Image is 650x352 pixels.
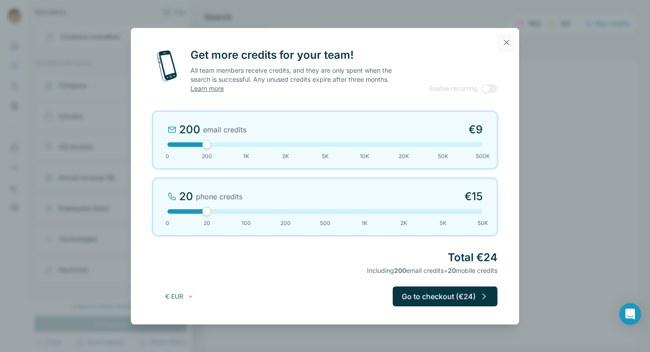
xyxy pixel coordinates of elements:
span: 0 [166,219,169,227]
span: 200 [394,267,406,274]
span: 10K [360,152,369,160]
div: 200 [179,122,200,137]
span: Including email credits + mobile credits [367,267,497,274]
span: 5K [322,152,329,160]
h2: Total €24 [153,250,497,265]
span: 5K [440,219,446,227]
span: 500 [320,219,330,227]
a: Learn more [190,84,224,92]
span: 0 [166,152,169,160]
span: 200 [280,219,291,227]
span: 1K [243,152,249,160]
span: 100 [241,219,251,227]
span: €15 [464,189,483,204]
button: € EUR [159,288,200,305]
span: email credits [203,124,246,135]
span: 20K [399,152,409,160]
span: 2K [282,152,289,160]
span: 200 [202,152,212,160]
span: €9 [469,122,483,137]
span: 50K [438,152,448,160]
div: 20 [179,189,193,204]
div: Open Intercom Messenger [619,303,641,325]
span: 20 [204,219,210,227]
span: phone credits [196,191,242,202]
span: 2K [400,219,407,227]
span: 20 [448,267,456,274]
span: Enable recurring [429,84,478,93]
p: All team members receive credits, and they are only spent when the search is successful. Any unus... [190,66,400,93]
img: mobile-phone [153,48,181,84]
span: 1K [362,219,367,227]
button: Go to checkout (€24) [393,286,497,306]
span: 500K [476,152,490,160]
span: 50K [478,219,488,227]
